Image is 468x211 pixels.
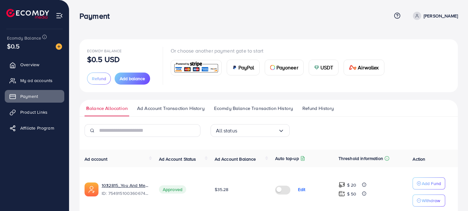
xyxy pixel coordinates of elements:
[159,185,186,194] span: Approved
[159,156,196,162] span: Ad Account Status
[173,61,219,74] img: card
[413,156,425,162] span: Action
[87,48,122,54] span: Ecomdy Balance
[102,190,149,196] span: ID: 7549151003606745104
[115,73,150,85] button: Add balance
[86,105,128,112] span: Balance Allocation
[422,197,440,204] p: Withdraw
[232,65,237,70] img: card
[215,186,229,193] span: $35.28
[20,61,39,68] span: Overview
[56,43,62,50] img: image
[7,42,20,51] span: $0.5
[344,60,384,75] a: cardAirwallex
[5,106,64,118] a: Product Links
[6,9,49,19] img: logo
[20,77,53,84] span: My ad accounts
[270,65,275,70] img: card
[87,55,120,63] p: $0.5 USD
[349,65,357,70] img: card
[171,47,389,54] p: Or choose another payment gate to start
[265,60,304,75] a: cardPayoneer
[413,195,445,207] button: Withdraw
[211,124,290,137] div: Search for option
[347,181,357,189] p: $ 20
[338,155,383,162] p: Threshold information
[56,12,63,19] img: menu
[137,105,205,112] span: Ad Account Transaction History
[410,12,458,20] a: [PERSON_NAME]
[320,64,333,71] span: USDT
[120,75,145,82] span: Add balance
[237,126,278,136] input: Search for option
[102,182,149,189] a: 1032815_You And Me ECOMDY_1757673778601
[171,60,222,75] a: card
[102,182,149,197] div: <span class='underline'>1032815_You And Me ECOMDY_1757673778601</span></br>7549151003606745104
[20,93,38,99] span: Payment
[85,182,98,196] img: ic-ads-acc.e4c84228.svg
[358,64,379,71] span: Airwallex
[424,12,458,20] p: [PERSON_NAME]
[5,90,64,103] a: Payment
[338,190,345,197] img: top-up amount
[7,35,41,41] span: Ecomdy Balance
[227,60,260,75] a: cardPayPal
[5,74,64,87] a: My ad accounts
[5,58,64,71] a: Overview
[276,64,298,71] span: Payoneer
[347,190,357,198] p: $ 50
[216,126,237,136] span: All status
[20,109,47,115] span: Product Links
[92,75,106,82] span: Refund
[85,156,108,162] span: Ad account
[302,105,334,112] span: Refund History
[238,64,254,71] span: PayPal
[298,186,306,193] p: Edit
[79,11,115,21] h3: Payment
[413,177,445,189] button: Add Fund
[338,182,345,188] img: top-up amount
[275,155,299,162] p: Auto top-up
[215,156,256,162] span: Ad Account Balance
[214,105,293,112] span: Ecomdy Balance Transaction History
[20,125,54,131] span: Affiliate Program
[309,60,339,75] a: cardUSDT
[314,65,319,70] img: card
[5,122,64,134] a: Affiliate Program
[422,180,441,187] p: Add Fund
[87,73,111,85] button: Refund
[441,182,463,206] iframe: Chat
